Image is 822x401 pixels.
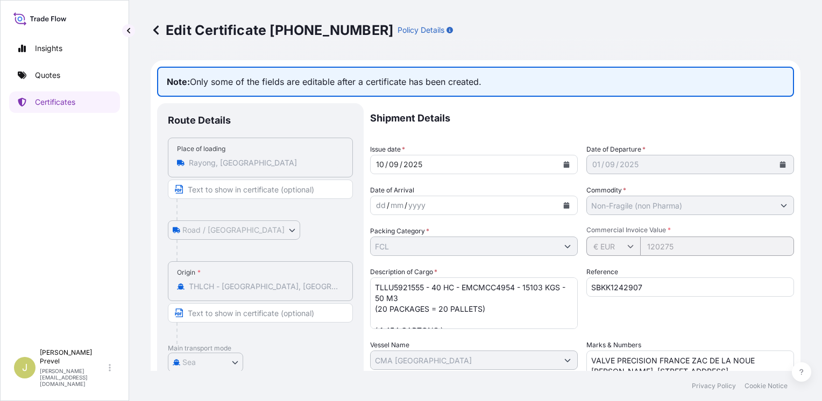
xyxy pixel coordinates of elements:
div: / [385,158,388,171]
div: / [405,199,407,212]
div: year, [407,199,427,212]
button: Select transport [168,353,243,372]
input: Origin [189,281,339,292]
span: Sea [182,357,196,368]
div: day, [375,199,387,212]
p: Edit Certificate [PHONE_NUMBER] [151,22,393,39]
a: Insights [9,38,120,59]
span: Date of Departure [586,144,646,155]
label: Commodity [586,185,626,196]
a: Quotes [9,65,120,86]
div: month, [388,158,400,171]
div: / [387,199,389,212]
div: / [400,158,402,171]
span: Road / [GEOGRAPHIC_DATA] [182,225,285,235]
label: Description of Cargo [370,267,437,277]
input: Enter booking reference [586,277,794,297]
label: Packing Category [370,226,429,237]
p: Route Details [168,114,231,127]
button: Calendar [558,156,575,173]
textarea: TLLU5921555 - 40 HC - EMCMCC4954 - 15103 KGS - 50 M3 (20 PACKAGES = 20 PALLETS) ( 1,454 CARTONS )... [370,277,578,329]
div: / [601,158,604,171]
p: Main transport mode [168,344,353,353]
div: Place of loading [177,145,225,153]
label: Vessel Name [370,340,409,350]
button: Show suggestions [558,350,577,370]
input: Type to search commodity [587,196,774,215]
div: day, [375,158,385,171]
a: Certificates [9,91,120,113]
input: Text to appear on certificate [168,180,353,199]
span: Commercial Invoice Value [586,226,794,234]
button: Select transport [168,220,300,240]
p: Certificates [35,97,75,108]
p: Quotes [35,70,60,81]
a: Privacy Policy [692,382,736,390]
button: Show suggestions [774,196,793,215]
input: Type to search vessel name or IMO [371,350,558,370]
button: Calendar [774,156,791,173]
label: Reference [586,267,618,277]
span: Issue date [370,144,405,155]
input: Text to appear on certificate [168,303,353,323]
p: Insights [35,43,62,54]
strong: Note: [167,76,190,87]
p: [PERSON_NAME][EMAIL_ADDRESS][DOMAIN_NAME] [40,368,107,387]
div: month, [389,199,405,212]
div: / [616,158,619,171]
a: Cookie Notice [745,382,788,390]
button: Calendar [558,197,575,214]
p: Shipment Details [370,103,794,133]
div: Origin [177,268,201,277]
div: year, [619,158,640,171]
input: Type to search a container mode [371,237,558,256]
label: Marks & Numbers [586,340,641,350]
input: Place of loading [189,157,339,168]
div: month, [604,158,616,171]
span: Date of Arrival [370,185,414,196]
p: Only some of the fields are editable after a certificate has been created. [157,67,794,97]
span: J [22,362,27,373]
div: day, [591,158,601,171]
p: [PERSON_NAME] Prevel [40,348,107,366]
div: year, [402,158,423,171]
input: Enter amount [640,237,794,256]
p: Policy Details [398,25,444,35]
button: Show suggestions [558,237,577,256]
